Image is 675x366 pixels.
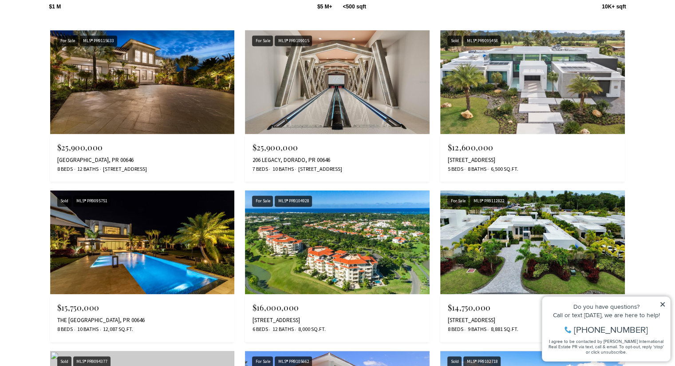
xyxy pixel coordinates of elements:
[270,165,293,173] span: 10 Baths
[9,28,128,35] div: Call or text [DATE], we are here to help!
[602,4,626,9] span: 10K+ sqft
[245,30,430,182] a: For Sale For Sale MLS® PR9109015 $25,900,000 206 LEGACY, DORADO, PR 00646 7 Beds 10 Baths [STREET...
[447,157,618,164] div: [STREET_ADDRESS]
[245,190,430,342] a: For Sale For Sale MLS® PR9104928 $16,000,000 [STREET_ADDRESS] 6 Beds 12 Baths 8,000 Sq.Ft.
[50,30,235,134] img: For Sale
[317,4,332,9] span: $5 M+
[275,35,312,47] div: MLS® PR9109015
[57,35,78,47] div: For Sale
[447,35,462,47] div: Sold
[440,30,625,134] img: Sold
[447,142,493,153] span: $12,600,000
[440,190,625,294] img: For Sale
[465,165,486,173] span: 8 Baths
[57,165,73,173] span: 8 Beds
[80,35,117,47] div: MLS® PR9115633
[252,196,273,207] div: For Sale
[447,196,468,207] div: For Sale
[245,30,430,134] img: For Sale
[49,4,61,9] span: $1 M
[296,165,342,173] span: [STREET_ADDRESS]
[73,196,111,207] div: MLS® PR9095751
[36,42,111,51] span: [PHONE_NUMBER]
[447,326,463,333] span: 8 Beds
[11,55,126,71] span: I agree to be contacted by [PERSON_NAME] International Real Estate PR via text, call & email. To ...
[252,302,299,313] span: $16,000,000
[9,20,128,26] div: Do you have questions?
[101,326,133,333] span: 12,087 Sq.Ft.
[447,317,618,324] div: [STREET_ADDRESS]
[343,4,366,9] span: <500 sqft
[57,196,71,207] div: Sold
[252,157,422,164] div: 206 LEGACY, DORADO, PR 00646
[50,190,235,342] a: Sold Sold MLS® PR9095751 $15,750,000 THE [GEOGRAPHIC_DATA], PR 00646 8 Beds 10 Baths 12,087 Sq.Ft.
[465,326,486,333] span: 9 Baths
[275,196,312,207] div: MLS® PR9104928
[440,30,625,182] a: Sold Sold MLS® PR9095458 $12,600,000 [STREET_ADDRESS] 5 Beds 8 Baths 6,500 Sq.Ft.
[75,326,99,333] span: 10 Baths
[252,142,298,153] span: $25,900,000
[252,165,268,173] span: 7 Beds
[75,165,99,173] span: 12 Baths
[57,302,99,313] span: $15,750,000
[447,165,463,173] span: 5 Beds
[101,165,147,173] span: [STREET_ADDRESS]
[50,30,235,182] a: For Sale For Sale MLS® PR9115633 $25,900,000 [GEOGRAPHIC_DATA], PR 00646 8 Beds 12 Baths [STREET_...
[470,196,507,207] div: MLS® PR9112822
[50,190,235,294] img: Sold
[488,326,518,333] span: 8,881 Sq.Ft.
[440,190,625,342] a: For Sale For Sale MLS® PR9112822 $14,750,000 [STREET_ADDRESS] 8 Beds 9 Baths 8,881 Sq.Ft.
[463,35,501,47] div: MLS® PR9095458
[447,302,490,313] span: $14,750,000
[270,326,293,333] span: 12 Baths
[252,35,273,47] div: For Sale
[296,326,325,333] span: 8,000 Sq.Ft.
[245,190,430,294] img: For Sale
[57,317,228,324] div: THE [GEOGRAPHIC_DATA], PR 00646
[488,165,518,173] span: 6,500 Sq.Ft.
[252,317,422,324] div: [STREET_ADDRESS]
[57,142,103,153] span: $25,900,000
[252,326,268,333] span: 6 Beds
[57,157,228,164] div: [GEOGRAPHIC_DATA], PR 00646
[57,326,73,333] span: 8 Beds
